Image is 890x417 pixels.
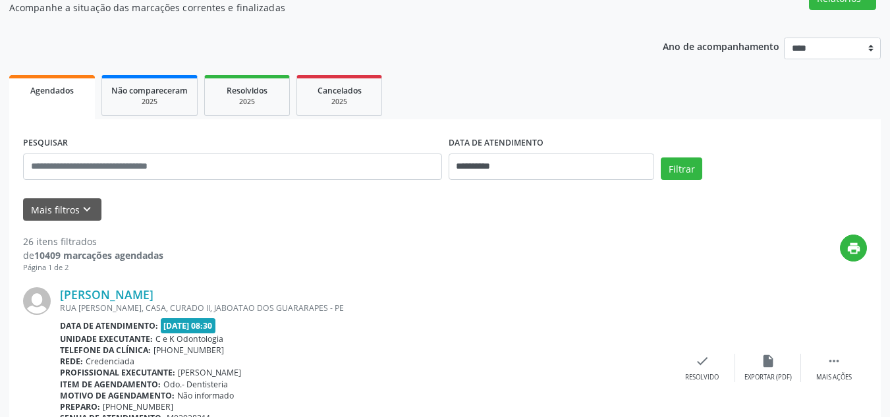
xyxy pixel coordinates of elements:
p: Ano de acompanhamento [663,38,779,54]
span: Cancelados [318,85,362,96]
strong: 10409 marcações agendadas [34,249,163,262]
div: de [23,248,163,262]
div: 26 itens filtrados [23,235,163,248]
span: [DATE] 08:30 [161,318,216,333]
b: Item de agendamento: [60,379,161,390]
label: PESQUISAR [23,133,68,153]
i:  [827,354,841,368]
b: Telefone da clínica: [60,345,151,356]
div: 2025 [111,97,188,107]
p: Acompanhe a situação das marcações correntes e finalizadas [9,1,619,14]
span: [PHONE_NUMBER] [153,345,224,356]
button: Filtrar [661,157,702,180]
div: Exportar (PDF) [744,373,792,382]
div: 2025 [306,97,372,107]
span: Resolvidos [227,85,267,96]
b: Motivo de agendamento: [60,390,175,401]
b: Preparo: [60,401,100,412]
b: Unidade executante: [60,333,153,345]
i: print [847,241,861,256]
b: Data de atendimento: [60,320,158,331]
div: 2025 [214,97,280,107]
span: Não compareceram [111,85,188,96]
b: Rede: [60,356,83,367]
span: Credenciada [86,356,134,367]
span: Agendados [30,85,74,96]
a: [PERSON_NAME] [60,287,153,302]
button: Mais filtroskeyboard_arrow_down [23,198,101,221]
div: Mais ações [816,373,852,382]
b: Profissional executante: [60,367,175,378]
i: keyboard_arrow_down [80,202,94,217]
span: Odo.- Dentisteria [163,379,228,390]
span: [PERSON_NAME] [178,367,241,378]
div: RUA [PERSON_NAME], CASA, CURADO II, JABOATAO DOS GUARARAPES - PE [60,302,669,314]
i: insert_drive_file [761,354,775,368]
div: Resolvido [685,373,719,382]
span: [PHONE_NUMBER] [103,401,173,412]
span: Não informado [177,390,234,401]
img: img [23,287,51,315]
span: C e K Odontologia [155,333,223,345]
div: Página 1 de 2 [23,262,163,273]
button: print [840,235,867,262]
i: check [695,354,709,368]
label: DATA DE ATENDIMENTO [449,133,543,153]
